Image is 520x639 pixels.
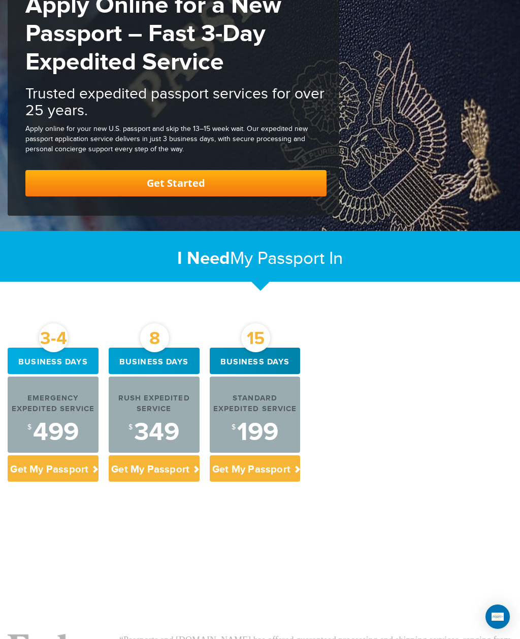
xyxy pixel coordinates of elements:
div: 499 [8,420,99,445]
span: Passport In [257,248,343,269]
p: Get My Passport [109,455,200,482]
div: Apply online for your new U.S. passport and skip the 13–15 week wait. Our expedited new passport ... [25,124,327,155]
div: Emergency Expedited Service [8,393,99,415]
div: 3-4 [39,323,68,352]
strong: I Need [177,248,230,270]
div: Standard Expedited Service [210,393,301,415]
p: Get My Passport [210,455,301,482]
div: Business days [210,348,301,374]
a: 8 Business days Rush Expedited Service $349 Get My Passport [109,348,200,482]
h2: My [8,248,512,270]
div: Business days [109,348,200,374]
div: Open Intercom Messenger [485,604,510,629]
sup: $ [27,423,31,431]
h2: Trusted expedited passport services for over 25 years. [25,86,327,119]
div: 15 [241,323,270,352]
div: Rush Expedited Service [109,393,200,415]
a: 15 Business days Standard Expedited Service $199 Get My Passport [210,348,301,482]
div: 8 [140,323,169,352]
a: Get Started [25,170,327,196]
div: 199 [210,420,301,445]
a: 3-4 Business days Emergency Expedited Service $499 Get My Passport [8,348,99,482]
p: Get My Passport [8,455,99,482]
sup: $ [232,423,236,431]
sup: $ [128,423,133,431]
div: Business days [8,348,99,374]
div: 349 [109,420,200,445]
